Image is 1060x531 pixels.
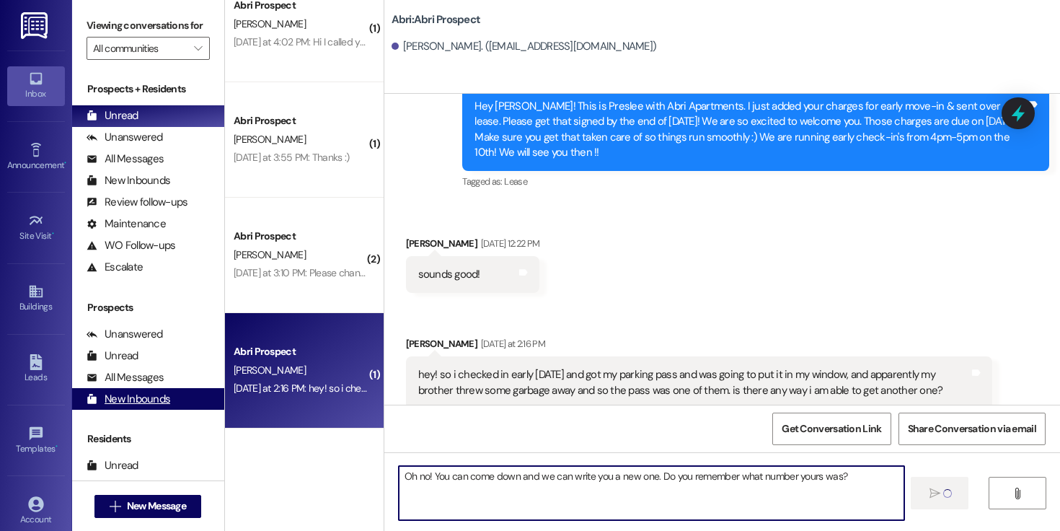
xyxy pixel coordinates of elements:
[87,195,187,210] div: Review follow-ups
[52,229,54,239] span: •
[234,133,306,146] span: [PERSON_NAME]
[21,12,50,39] img: ResiDesk Logo
[72,300,224,315] div: Prospects
[234,35,557,48] div: [DATE] at 4:02 PM: Hi I called you earlier, I got that situation figured out thanks!
[234,229,367,244] div: Abri Prospect
[7,350,65,389] a: Leads
[234,17,306,30] span: [PERSON_NAME]
[87,480,163,495] div: Unanswered
[504,175,527,188] span: Lease
[87,370,164,385] div: All Messages
[7,209,65,247] a: Site Visit •
[392,39,657,54] div: [PERSON_NAME]. ([EMAIL_ADDRESS][DOMAIN_NAME])
[94,495,201,518] button: New Message
[406,236,540,256] div: [PERSON_NAME]
[392,12,481,27] b: Abri: Abri Prospect
[194,43,202,54] i: 
[399,466,904,520] textarea: Oh no! You can come down and we can write you a new one. Do you remember what number yours was?
[7,279,65,318] a: Buildings
[418,267,480,282] div: sounds good!
[929,488,940,499] i: 
[72,431,224,447] div: Residents
[898,413,1046,445] button: Share Conversation via email
[87,216,166,232] div: Maintenance
[1012,488,1023,499] i: 
[7,421,65,460] a: Templates •
[772,413,891,445] button: Get Conversation Link
[7,492,65,531] a: Account
[87,392,170,407] div: New Inbounds
[87,238,175,253] div: WO Follow-ups
[908,421,1036,436] span: Share Conversation via email
[234,266,562,279] div: [DATE] at 3:10 PM: Please change [PERSON_NAME] email to the above address
[93,37,187,60] input: All communities
[87,152,164,167] div: All Messages
[87,458,138,473] div: Unread
[782,421,881,436] span: Get Conversation Link
[87,14,210,37] label: Viewing conversations for
[234,344,367,359] div: Abri Prospect
[127,499,186,514] span: New Message
[87,260,143,275] div: Escalate
[56,442,58,452] span: •
[418,367,970,398] div: hey! so i checked in early [DATE] and got my parking pass and was going to put it in my window, a...
[7,66,65,105] a: Inbox
[462,171,1049,192] div: Tagged as:
[87,327,163,342] div: Unanswered
[234,248,306,261] span: [PERSON_NAME]
[87,348,138,364] div: Unread
[110,501,120,512] i: 
[477,336,545,351] div: [DATE] at 2:16 PM
[87,108,138,123] div: Unread
[234,151,349,164] div: [DATE] at 3:55 PM: Thanks :)
[406,336,993,356] div: [PERSON_NAME]
[474,99,1026,161] div: Hey [PERSON_NAME]! This is Preslee with Abri Apartments. I just added your charges for early move...
[87,173,170,188] div: New Inbounds
[234,113,367,128] div: Abri Prospect
[234,364,306,377] span: [PERSON_NAME]
[87,130,163,145] div: Unanswered
[72,82,224,97] div: Prospects + Residents
[64,158,66,168] span: •
[477,236,539,251] div: [DATE] 12:22 PM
